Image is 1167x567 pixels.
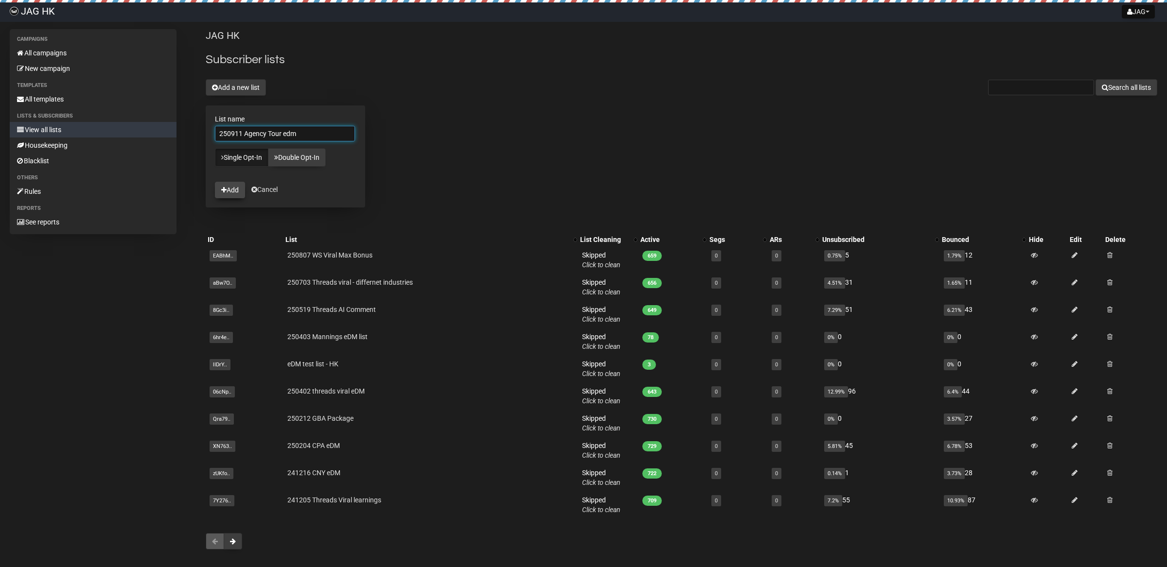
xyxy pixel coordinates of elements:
span: 0% [824,332,838,343]
a: Click to clean [582,343,620,350]
a: 250807 WS Viral Max Bonus [287,251,372,259]
span: 1.65% [944,277,965,289]
a: All templates [10,91,177,107]
td: 0 [940,328,1027,355]
a: 241216 CNY eDM [287,469,340,477]
div: Segs [709,235,758,244]
span: Skipped [582,251,620,269]
span: EABhM.. [210,250,237,261]
div: ID [208,235,281,244]
div: List [285,235,568,244]
div: Unsubscribed [822,235,930,244]
td: 51 [820,301,940,328]
th: Bounced: No sort applied, activate to apply an ascending sort [940,233,1027,246]
span: aBw7O.. [210,277,236,289]
span: 0% [824,359,838,370]
span: 3.73% [944,468,965,479]
span: 3 [642,360,656,370]
td: 31 [820,274,940,301]
a: 0 [715,280,718,286]
span: Skipped [582,387,620,405]
a: Click to clean [582,424,620,432]
td: 0 [820,328,940,355]
a: 0 [775,307,778,313]
a: Single Opt-In [215,148,268,167]
div: Hide [1029,235,1066,244]
span: 0.75% [824,250,845,261]
th: Active: No sort applied, activate to apply an ascending sort [638,233,707,246]
span: 7.2% [824,495,842,506]
span: 6.4% [944,386,962,397]
span: 12.99% [824,386,848,397]
a: 0 [775,498,778,504]
a: 250204 CPA eDM [287,442,340,449]
p: JAG HK [206,29,1157,42]
a: 0 [715,389,718,395]
td: 12 [940,246,1027,274]
td: 0 [820,355,940,382]
td: 0 [820,410,940,437]
a: 250703 Threads viral - differnet industries [287,278,413,286]
span: 10.93% [944,495,968,506]
a: 0 [775,334,778,341]
span: lIDrY.. [210,359,230,370]
a: 250402 threads viral eDM [287,387,365,395]
img: a574a40d61649afe01cca1e645e979f0 [10,7,18,16]
a: 241205 Threads Viral learnings [287,496,381,504]
span: 06cNp.. [210,386,235,397]
span: Skipped [582,306,620,323]
div: List Cleaning [580,235,629,244]
th: ARs: No sort applied, activate to apply an ascending sort [768,233,820,246]
span: 659 [642,251,662,261]
div: Delete [1105,235,1155,244]
a: Click to clean [582,261,620,269]
a: Click to clean [582,479,620,486]
span: XN763.. [210,441,235,452]
span: 722 [642,468,662,479]
td: 11 [940,274,1027,301]
a: 0 [715,307,718,313]
a: 0 [775,443,778,449]
a: New campaign [10,61,177,76]
span: 709 [642,496,662,506]
a: Double Opt-In [268,148,326,167]
a: 250403 Mannings eDM list [287,333,368,341]
span: Qra79.. [210,413,234,425]
a: Click to clean [582,451,620,459]
div: Active [640,235,698,244]
a: 0 [715,416,718,422]
td: 28 [940,464,1027,491]
li: Templates [10,80,177,91]
a: Click to clean [582,370,620,378]
td: 43 [940,301,1027,328]
span: 729 [642,441,662,451]
span: 656 [642,278,662,288]
button: Search all lists [1096,79,1157,96]
a: See reports [10,214,177,230]
li: Reports [10,203,177,214]
span: 6.78% [944,441,965,452]
span: 5.81% [824,441,845,452]
a: View all lists [10,122,177,137]
span: Skipped [582,414,620,432]
span: 6.21% [944,305,965,316]
th: Hide: No sort applied, sorting is disabled [1027,233,1068,246]
a: 0 [715,470,718,477]
span: 4.51% [824,277,845,289]
span: Skipped [582,360,620,378]
th: List: No sort applied, activate to apply an ascending sort [283,233,578,246]
span: Skipped [582,496,620,514]
td: 44 [940,382,1027,410]
a: 0 [715,443,718,449]
li: Lists & subscribers [10,110,177,122]
td: 45 [820,437,940,464]
span: 730 [642,414,662,424]
a: Click to clean [582,397,620,405]
span: 649 [642,305,662,315]
span: 7Y276.. [210,495,234,506]
a: Click to clean [582,315,620,323]
td: 53 [940,437,1027,464]
input: The name of your new list [215,126,355,141]
th: Edit: No sort applied, sorting is disabled [1068,233,1103,246]
li: Campaigns [10,34,177,45]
